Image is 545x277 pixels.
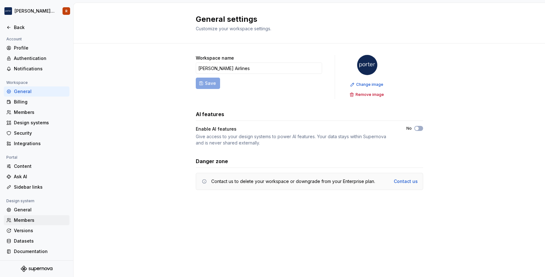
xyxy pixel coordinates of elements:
div: Ask AI [14,174,67,180]
h3: AI features [196,110,224,118]
div: R [65,9,68,14]
a: Design systems [4,118,69,128]
label: No [406,126,412,131]
span: Customize your workspace settings. [196,26,271,31]
div: Members [14,109,67,115]
div: General [14,88,67,95]
div: Content [14,163,67,169]
button: Remove image [348,90,387,99]
span: Change image [356,82,383,87]
div: Datasets [14,238,67,244]
h3: Danger zone [196,157,228,165]
div: Enable AI features [196,126,395,132]
div: Authentication [14,55,67,62]
div: Sidebar links [14,184,67,190]
a: Ask AI [4,172,69,182]
div: Portal [4,154,20,161]
a: Members [4,215,69,225]
a: Versions [4,226,69,236]
a: Security [4,128,69,138]
a: Authentication [4,53,69,63]
a: General [4,86,69,97]
label: Workspace name [196,55,234,61]
div: Design system [4,197,37,205]
img: f0306bc8-3074-41fb-b11c-7d2e8671d5eb.png [4,7,12,15]
div: Account [4,35,24,43]
div: General [14,207,67,213]
div: Design systems [14,120,67,126]
a: Notifications [4,64,69,74]
div: Give access to your design systems to power AI features. Your data stays within Supernova and is ... [196,133,395,146]
div: Profile [14,45,67,51]
button: Change image [348,80,386,89]
div: Integrations [14,140,67,147]
a: Profile [4,43,69,53]
div: Billing [14,99,67,105]
a: Datasets [4,236,69,246]
span: Remove image [356,92,384,97]
div: Documentation [14,248,67,255]
div: [PERSON_NAME] Airlines [15,8,55,14]
div: Security [14,130,67,136]
a: General [4,205,69,215]
h2: General settings [196,14,416,24]
div: Members [14,217,67,223]
a: Content [4,161,69,171]
svg: Supernova Logo [21,266,52,272]
button: [PERSON_NAME] AirlinesR [1,4,72,18]
a: Back [4,22,69,32]
div: Back [14,24,67,31]
div: Notifications [14,66,67,72]
a: Integrations [4,138,69,149]
div: Contact us to delete your workspace or downgrade from your Enterprise plan. [211,178,375,185]
div: Workspace [4,79,30,86]
a: Documentation [4,246,69,256]
a: Members [4,107,69,117]
a: Sidebar links [4,182,69,192]
div: Versions [14,227,67,234]
img: f0306bc8-3074-41fb-b11c-7d2e8671d5eb.png [357,55,377,75]
a: Billing [4,97,69,107]
a: Contact us [394,178,418,185]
